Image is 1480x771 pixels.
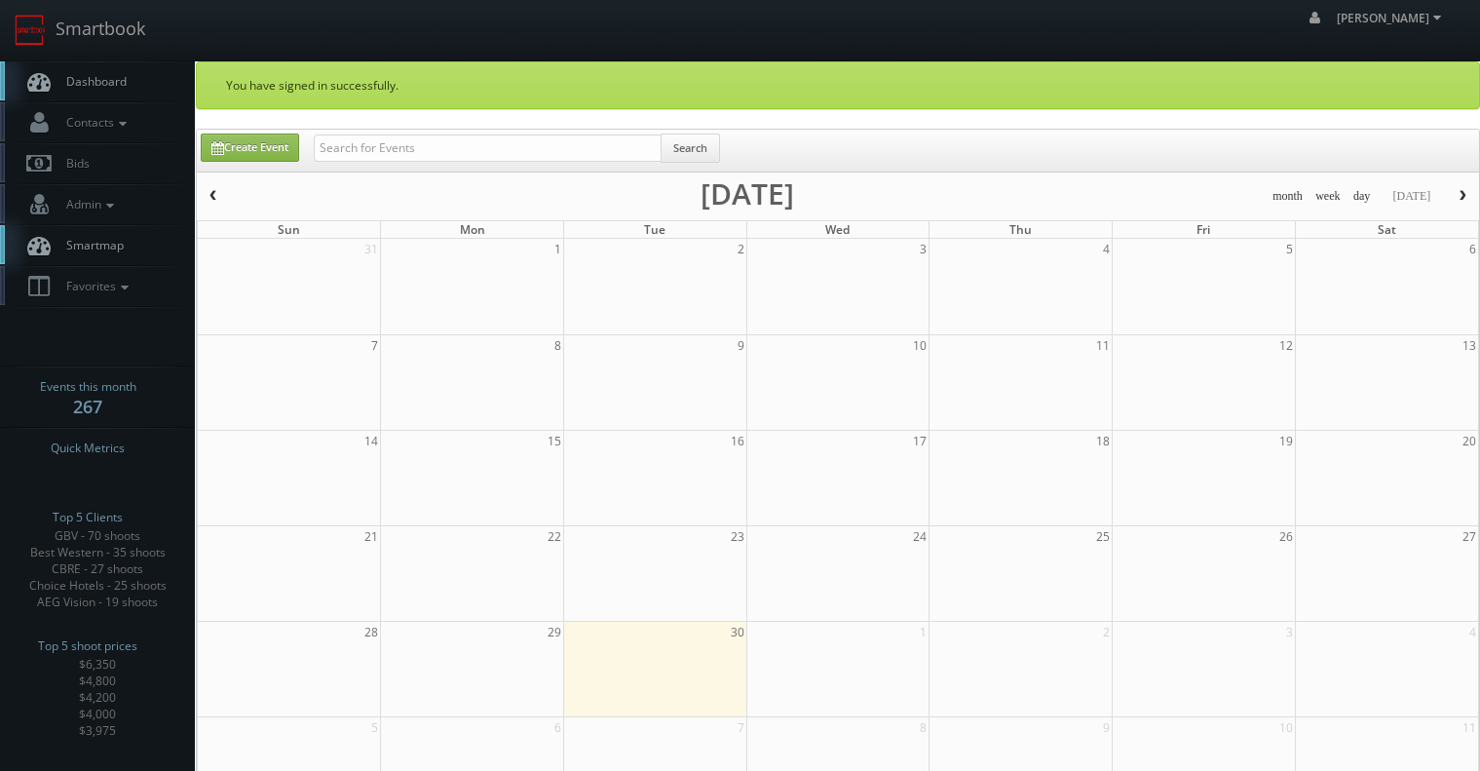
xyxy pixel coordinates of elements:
span: 27 [1461,526,1478,547]
span: 29 [546,622,563,642]
span: 6 [1467,239,1478,259]
span: 16 [729,431,746,451]
span: 8 [552,335,563,356]
input: Search for Events [314,135,662,162]
span: [PERSON_NAME] [1337,10,1447,26]
button: week [1309,184,1347,209]
span: 19 [1277,431,1295,451]
span: Events this month [40,377,136,397]
span: Top 5 Clients [53,508,123,527]
button: month [1266,184,1309,209]
span: 1 [552,239,563,259]
button: day [1347,184,1378,209]
span: 4 [1101,239,1112,259]
span: Bids [57,155,90,172]
span: 26 [1277,526,1295,547]
span: Favorites [57,278,133,294]
span: Sun [278,221,300,238]
span: 5 [369,717,380,738]
h2: [DATE] [701,184,794,204]
span: Smartmap [57,237,124,253]
p: You have signed in successfully. [226,77,1450,94]
span: 9 [1101,717,1112,738]
span: 9 [736,335,746,356]
a: Create Event [201,134,299,162]
span: 2 [1101,622,1112,642]
span: Wed [825,221,850,238]
span: Top 5 shoot prices [38,636,137,656]
span: 7 [736,717,746,738]
span: 21 [362,526,380,547]
span: 6 [552,717,563,738]
span: 24 [911,526,929,547]
span: 31 [362,239,380,259]
span: Dashboard [57,73,127,90]
span: Sat [1378,221,1396,238]
span: Contacts [57,114,132,131]
span: 3 [1284,622,1295,642]
span: 30 [729,622,746,642]
span: Tue [644,221,665,238]
span: 8 [918,717,929,738]
span: 1 [918,622,929,642]
span: 10 [911,335,929,356]
span: 4 [1467,622,1478,642]
span: 15 [546,431,563,451]
span: Admin [57,196,119,212]
span: 7 [369,335,380,356]
span: 22 [546,526,563,547]
span: 17 [911,431,929,451]
span: 5 [1284,239,1295,259]
span: 2 [736,239,746,259]
span: 20 [1461,431,1478,451]
span: 13 [1461,335,1478,356]
span: 3 [918,239,929,259]
button: Search [661,134,720,163]
span: 18 [1094,431,1112,451]
span: 10 [1277,717,1295,738]
span: Fri [1196,221,1210,238]
span: 25 [1094,526,1112,547]
span: Thu [1009,221,1032,238]
img: smartbook-logo.png [15,15,46,46]
button: [DATE] [1385,184,1437,209]
span: 14 [362,431,380,451]
span: 23 [729,526,746,547]
span: 11 [1094,335,1112,356]
strong: 267 [73,395,102,418]
span: Quick Metrics [51,439,125,458]
span: Mon [460,221,485,238]
span: 28 [362,622,380,642]
span: 12 [1277,335,1295,356]
span: 11 [1461,717,1478,738]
